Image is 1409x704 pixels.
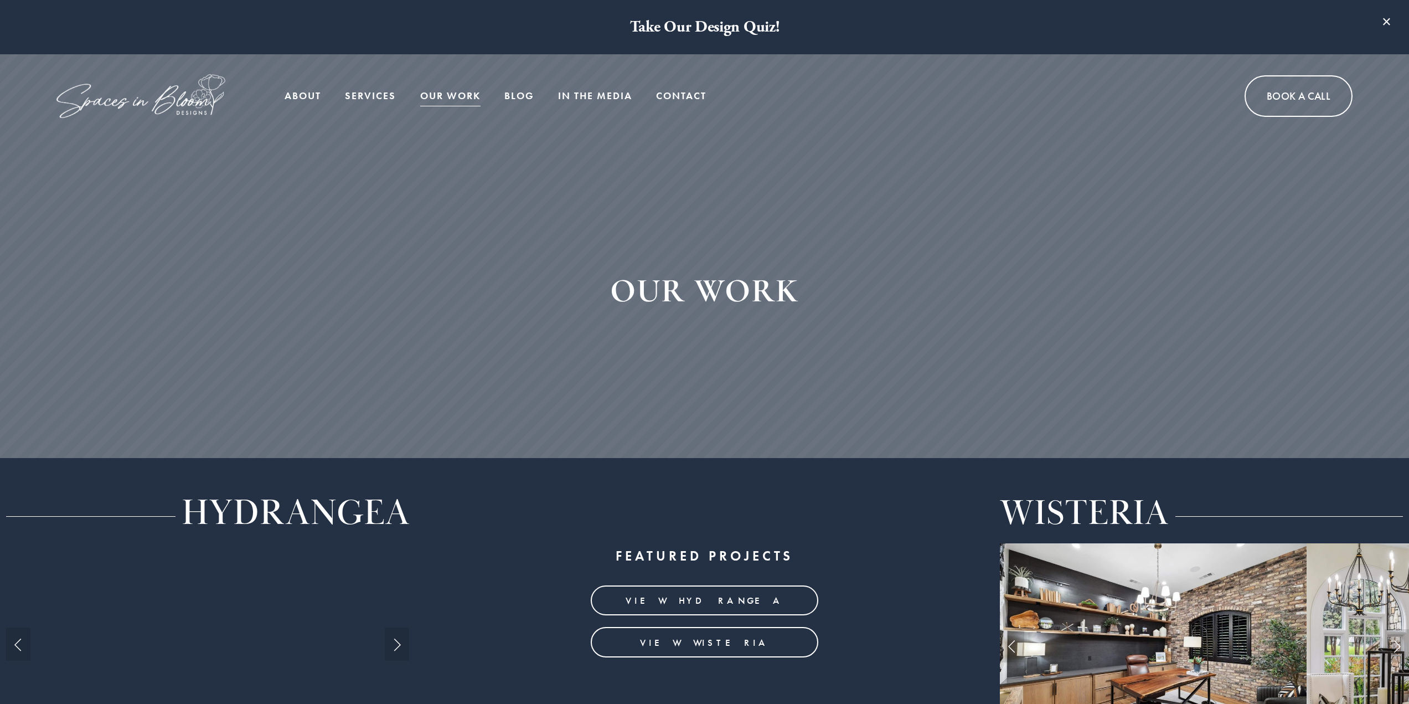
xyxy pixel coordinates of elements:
h1: OUR WORK [373,268,1037,314]
a: Next Slide [1385,629,1409,662]
img: Spaces in Bloom Designs [56,74,225,118]
a: In the Media [558,85,632,107]
a: Book A Call [1245,75,1353,117]
a: Previous Slide [6,628,30,661]
span: Services [345,86,396,106]
a: Previous Slide [1000,629,1024,662]
a: view hydrangea [591,585,818,616]
a: folder dropdown [345,85,396,107]
h2: HYDRANGEA [182,496,410,532]
a: Our Work [420,85,481,107]
a: view wisteria [591,627,818,657]
h3: FEATURED PROJECTS [474,553,936,559]
a: About [285,85,321,107]
h2: WISTERIA [1000,496,1169,532]
a: Blog [504,85,534,107]
a: Next Slide [385,628,409,661]
a: Contact [656,85,706,107]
